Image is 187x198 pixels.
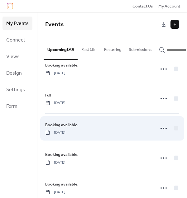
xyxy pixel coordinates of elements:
[6,68,22,78] span: Design
[45,160,65,166] span: [DATE]
[6,52,20,62] span: Views
[2,66,32,80] a: Design
[132,3,153,9] a: Contact Us
[6,101,17,111] span: Form
[45,62,79,68] span: Booking available.
[45,71,65,76] span: [DATE]
[2,83,32,96] a: Settings
[6,85,25,95] span: Settings
[2,17,32,30] a: My Events
[125,37,155,59] button: Submissions
[100,37,125,59] button: Recurring
[45,151,79,158] a: Booking available.
[158,3,180,9] a: My Account
[2,33,32,47] a: Connect
[44,37,78,60] button: Upcoming (20)
[45,62,79,69] a: Booking available.
[45,19,64,30] span: Events
[78,37,100,59] button: Past (38)
[45,190,65,195] span: [DATE]
[2,99,32,113] a: Form
[45,100,65,106] span: [DATE]
[45,121,79,128] a: Booking available.
[45,92,51,98] span: Full
[6,19,29,28] span: My Events
[45,92,51,99] a: Full
[7,2,13,9] img: logo
[6,35,25,45] span: Connect
[45,130,65,136] span: [DATE]
[45,181,79,188] a: Booking available.
[45,122,79,128] span: Booking available.
[2,50,32,63] a: Views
